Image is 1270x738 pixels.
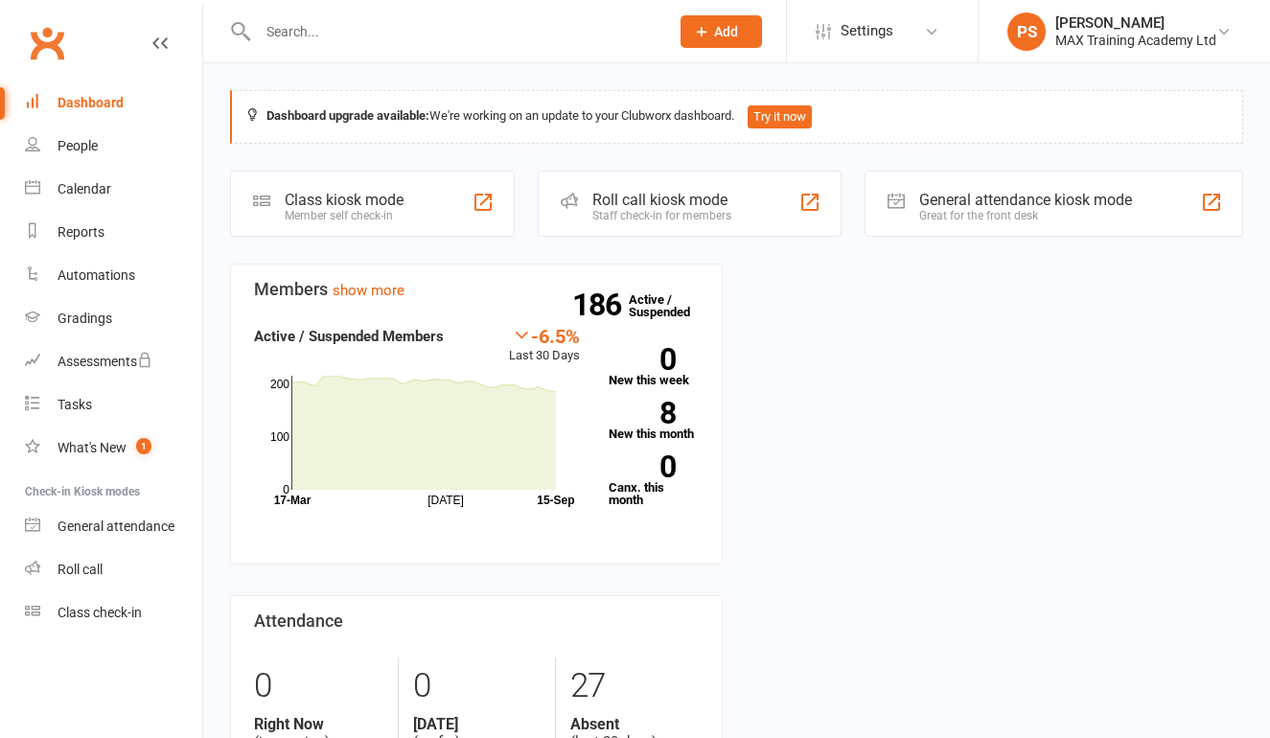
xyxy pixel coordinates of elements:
[58,354,152,369] div: Assessments
[230,90,1243,144] div: We're working on an update to your Clubworx dashboard.
[609,402,698,440] a: 8New this month
[1055,32,1216,49] div: MAX Training Academy Ltd
[333,282,404,299] a: show more
[58,562,103,577] div: Roll call
[629,279,713,333] a: 186Active / Suspended
[254,611,699,631] h3: Attendance
[1055,14,1216,32] div: [PERSON_NAME]
[58,311,112,326] div: Gradings
[570,715,699,733] strong: Absent
[25,81,202,125] a: Dashboard
[58,440,127,455] div: What's New
[136,438,151,454] span: 1
[25,340,202,383] a: Assessments
[592,209,731,222] div: Staff check-in for members
[25,297,202,340] a: Gradings
[609,345,676,374] strong: 0
[572,290,629,319] strong: 186
[25,168,202,211] a: Calendar
[681,15,762,48] button: Add
[25,211,202,254] a: Reports
[25,383,202,427] a: Tasks
[1007,12,1046,51] div: PS
[23,19,71,67] a: Clubworx
[570,657,699,715] div: 27
[841,10,893,53] span: Settings
[609,455,698,506] a: 0Canx. this month
[58,181,111,196] div: Calendar
[509,325,580,366] div: Last 30 Days
[252,18,656,45] input: Search...
[58,95,124,110] div: Dashboard
[266,108,429,123] strong: Dashboard upgrade available:
[609,452,676,481] strong: 0
[254,715,383,733] strong: Right Now
[25,548,202,591] a: Roll call
[25,427,202,470] a: What's New1
[254,657,383,715] div: 0
[58,519,174,534] div: General attendance
[714,24,738,39] span: Add
[592,191,731,209] div: Roll call kiosk mode
[58,397,92,412] div: Tasks
[285,191,404,209] div: Class kiosk mode
[58,138,98,153] div: People
[58,224,104,240] div: Reports
[254,280,699,299] h3: Members
[919,191,1132,209] div: General attendance kiosk mode
[285,209,404,222] div: Member self check-in
[748,105,812,128] button: Try it now
[413,657,542,715] div: 0
[919,209,1132,222] div: Great for the front desk
[25,591,202,634] a: Class kiosk mode
[254,328,444,345] strong: Active / Suspended Members
[25,254,202,297] a: Automations
[25,125,202,168] a: People
[25,505,202,548] a: General attendance kiosk mode
[609,348,698,386] a: 0New this week
[413,715,542,733] strong: [DATE]
[58,267,135,283] div: Automations
[609,399,676,427] strong: 8
[58,605,142,620] div: Class check-in
[509,325,580,346] div: -6.5%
